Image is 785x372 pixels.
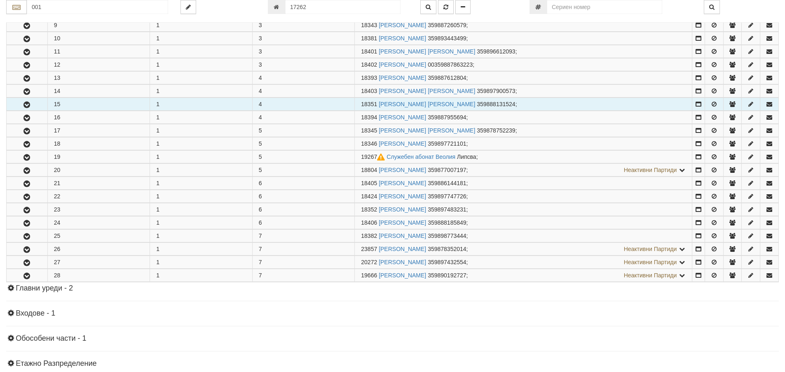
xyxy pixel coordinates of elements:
td: 23 [47,203,150,216]
a: [PERSON_NAME] [PERSON_NAME] [379,101,475,107]
span: 3 [259,61,262,68]
a: [PERSON_NAME] [PERSON_NAME] [379,88,475,94]
td: 1 [150,151,253,163]
td: 1 [150,190,253,203]
span: 359897721101 [428,140,466,147]
td: 20 [47,164,150,177]
span: 359897483231 [428,206,466,213]
span: 359878352014 [428,246,466,252]
td: ; [355,190,692,203]
span: 359887260579 [428,22,466,28]
a: [PERSON_NAME] [379,140,426,147]
span: 3 [259,48,262,55]
td: 1 [150,164,253,177]
a: [PERSON_NAME] [379,259,426,265]
a: Служебен абонат Веолия [387,153,455,160]
span: Партида № [361,140,377,147]
td: 1 [150,216,253,229]
h4: Входове - 1 [6,309,779,318]
td: 1 [150,111,253,124]
h4: Обособени части - 1 [6,335,779,343]
td: 18 [47,137,150,150]
a: [PERSON_NAME] [379,232,426,239]
td: ; [355,177,692,190]
span: Партида № [361,114,377,121]
a: [PERSON_NAME] [379,61,426,68]
span: 6 [259,193,262,200]
a: [PERSON_NAME] [PERSON_NAME] [379,127,475,134]
td: ; [355,164,692,177]
td: 27 [47,256,150,269]
td: 1 [150,85,253,98]
td: ; [355,269,692,282]
span: 5 [259,167,262,173]
td: 25 [47,230,150,242]
span: Неактивни Партиди [624,246,677,252]
a: [PERSON_NAME] [379,114,426,121]
td: 1 [150,269,253,282]
td: 1 [150,19,253,32]
td: ; [355,256,692,269]
span: 4 [259,114,262,121]
span: Партида № [361,22,377,28]
a: [PERSON_NAME] [379,219,426,226]
span: 5 [259,140,262,147]
td: ; [355,111,692,124]
td: 22 [47,190,150,203]
a: [PERSON_NAME] [379,74,426,81]
td: 1 [150,45,253,58]
a: [PERSON_NAME] [379,206,426,213]
span: 4 [259,88,262,94]
td: 1 [150,230,253,242]
span: 359898773444 [428,232,466,239]
td: 24 [47,216,150,229]
td: ; [355,19,692,32]
span: 359897900573 [477,88,515,94]
td: 9 [47,19,150,32]
a: [PERSON_NAME] [379,167,426,173]
td: ; [355,137,692,150]
span: Партида № [361,206,377,213]
td: 1 [150,32,253,45]
span: Партида № [361,101,377,107]
td: 14 [47,85,150,98]
span: Неактивни Партиди [624,167,677,173]
span: Партида № [361,219,377,226]
td: 12 [47,58,150,71]
span: 7 [259,232,262,239]
td: 19 [47,151,150,163]
td: 1 [150,137,253,150]
span: 4 [259,74,262,81]
span: 359896612093 [477,48,515,55]
td: 28 [47,269,150,282]
a: [PERSON_NAME] [379,35,426,42]
a: [PERSON_NAME] [379,180,426,186]
span: 4 [259,101,262,107]
span: Неактивни Партиди [624,272,677,279]
span: 359887955694 [428,114,466,121]
td: 1 [150,243,253,256]
span: 6 [259,180,262,186]
span: 359877007197 [428,167,466,173]
td: ; [355,203,692,216]
span: Липсва [457,153,476,160]
span: Партида № [361,88,377,94]
span: Партида № [361,193,377,200]
td: ; [355,98,692,111]
span: 6 [259,206,262,213]
h4: Главни уреди - 2 [6,284,779,293]
span: Партида № [361,48,377,55]
span: 5 [259,127,262,134]
span: Партида № [361,232,377,239]
span: Партида № [361,74,377,81]
span: 7 [259,259,262,265]
span: Партида № [361,272,377,279]
td: 21 [47,177,150,190]
td: 26 [47,243,150,256]
span: 359888185849 [428,219,466,226]
a: [PERSON_NAME] [379,22,426,28]
span: 359878752239 [477,127,515,134]
span: Партида № [361,180,377,186]
h4: Етажно Разпределение [6,360,779,368]
td: 15 [47,98,150,111]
